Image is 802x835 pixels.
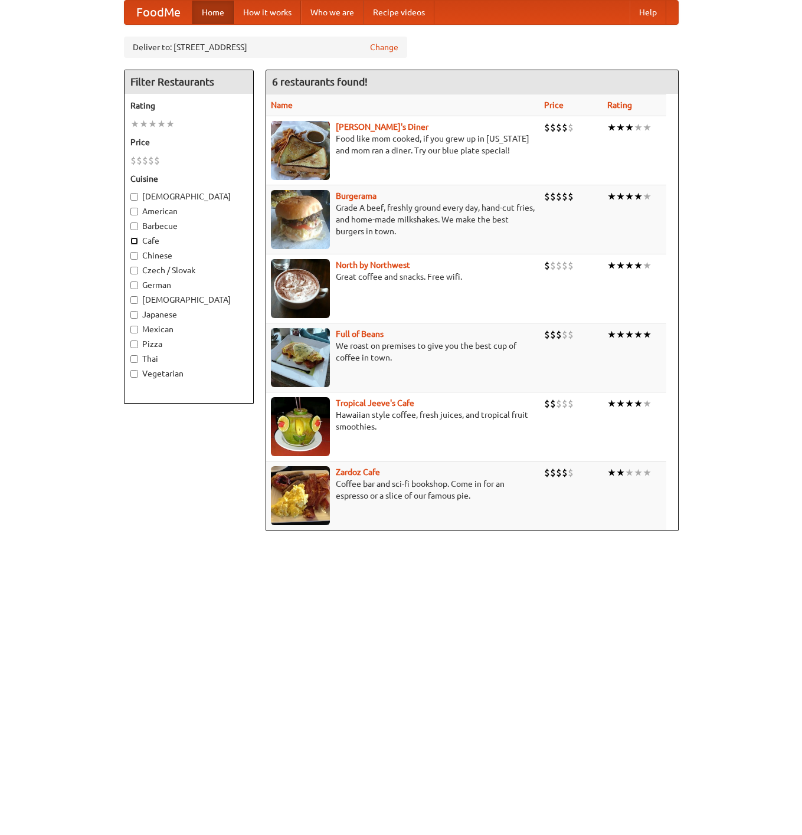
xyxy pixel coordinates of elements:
[271,121,330,180] img: sallys.jpg
[643,259,652,272] li: ★
[271,409,535,433] p: Hawaiian style coffee, fresh juices, and tropical fruit smoothies.
[550,328,556,341] li: $
[568,121,574,134] li: $
[130,235,247,247] label: Cafe
[336,122,428,132] a: [PERSON_NAME]'s Diner
[556,328,562,341] li: $
[148,154,154,167] li: $
[562,466,568,479] li: $
[562,190,568,203] li: $
[130,252,138,260] input: Chinese
[336,398,414,408] a: Tropical Jeeve's Cafe
[616,259,625,272] li: ★
[607,100,632,110] a: Rating
[550,466,556,479] li: $
[607,190,616,203] li: ★
[157,117,166,130] li: ★
[625,259,634,272] li: ★
[616,397,625,410] li: ★
[192,1,234,24] a: Home
[130,237,138,245] input: Cafe
[625,328,634,341] li: ★
[130,326,138,333] input: Mexican
[130,267,138,274] input: Czech / Slovak
[271,340,535,364] p: We roast on premises to give you the best cup of coffee in town.
[130,281,138,289] input: German
[130,294,247,306] label: [DEMOGRAPHIC_DATA]
[301,1,364,24] a: Who we are
[568,190,574,203] li: $
[139,117,148,130] li: ★
[556,466,562,479] li: $
[562,328,568,341] li: $
[234,1,301,24] a: How it works
[544,100,564,110] a: Price
[271,478,535,502] p: Coffee bar and sci-fi bookshop. Come in for an espresso or a slice of our famous pie.
[616,190,625,203] li: ★
[364,1,434,24] a: Recipe videos
[336,329,384,339] a: Full of Beans
[142,154,148,167] li: $
[643,190,652,203] li: ★
[130,222,138,230] input: Barbecue
[616,328,625,341] li: ★
[130,338,247,350] label: Pizza
[643,121,652,134] li: ★
[616,466,625,479] li: ★
[630,1,666,24] a: Help
[556,121,562,134] li: $
[130,340,138,348] input: Pizza
[130,279,247,291] label: German
[166,117,175,130] li: ★
[634,397,643,410] li: ★
[643,328,652,341] li: ★
[130,264,247,276] label: Czech / Slovak
[550,259,556,272] li: $
[130,250,247,261] label: Chinese
[125,1,192,24] a: FoodMe
[336,467,380,477] a: Zardoz Cafe
[130,311,138,319] input: Japanese
[130,370,138,378] input: Vegetarian
[550,121,556,134] li: $
[136,154,142,167] li: $
[130,193,138,201] input: [DEMOGRAPHIC_DATA]
[568,328,574,341] li: $
[336,260,410,270] b: North by Northwest
[556,397,562,410] li: $
[130,296,138,304] input: [DEMOGRAPHIC_DATA]
[607,466,616,479] li: ★
[568,466,574,479] li: $
[130,154,136,167] li: $
[568,397,574,410] li: $
[370,41,398,53] a: Change
[148,117,157,130] li: ★
[634,466,643,479] li: ★
[550,190,556,203] li: $
[130,100,247,112] h5: Rating
[130,173,247,185] h5: Cuisine
[625,397,634,410] li: ★
[124,37,407,58] div: Deliver to: [STREET_ADDRESS]
[336,191,377,201] a: Burgerama
[625,121,634,134] li: ★
[562,397,568,410] li: $
[271,190,330,249] img: burgerama.jpg
[130,220,247,232] label: Barbecue
[634,259,643,272] li: ★
[556,259,562,272] li: $
[562,259,568,272] li: $
[271,100,293,110] a: Name
[616,121,625,134] li: ★
[130,309,247,320] label: Japanese
[625,190,634,203] li: ★
[544,328,550,341] li: $
[130,191,247,202] label: [DEMOGRAPHIC_DATA]
[271,328,330,387] img: beans.jpg
[568,259,574,272] li: $
[544,190,550,203] li: $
